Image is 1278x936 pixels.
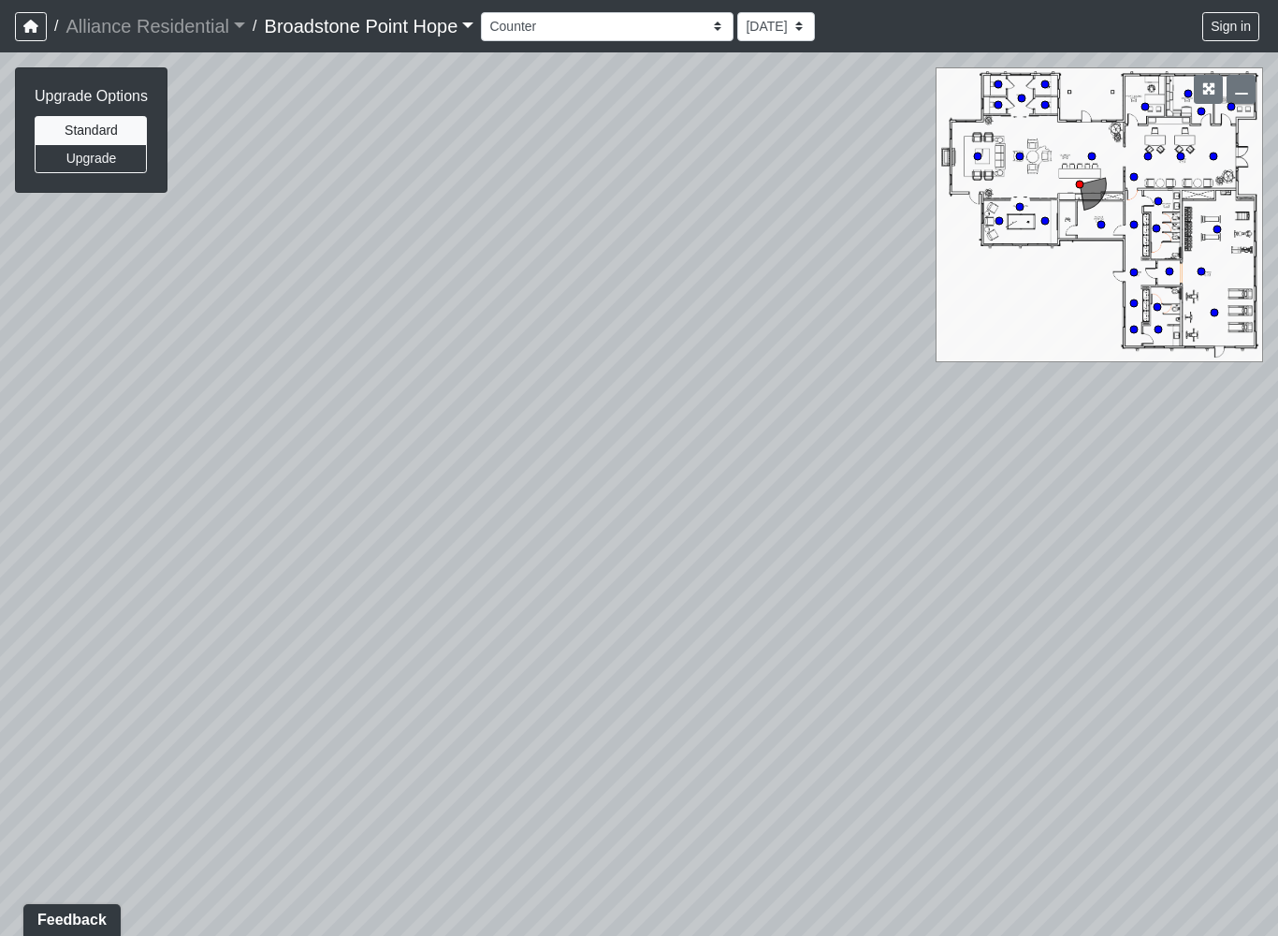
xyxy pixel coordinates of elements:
span: / [245,7,264,45]
iframe: Ybug feedback widget [14,899,130,936]
button: Sign in [1202,12,1259,41]
a: Alliance Residential [65,7,245,45]
a: Broadstone Point Hope [265,7,474,45]
span: / [47,7,65,45]
button: Upgrade [35,144,147,173]
button: Standard [35,116,147,145]
h6: Upgrade Options [35,87,148,105]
